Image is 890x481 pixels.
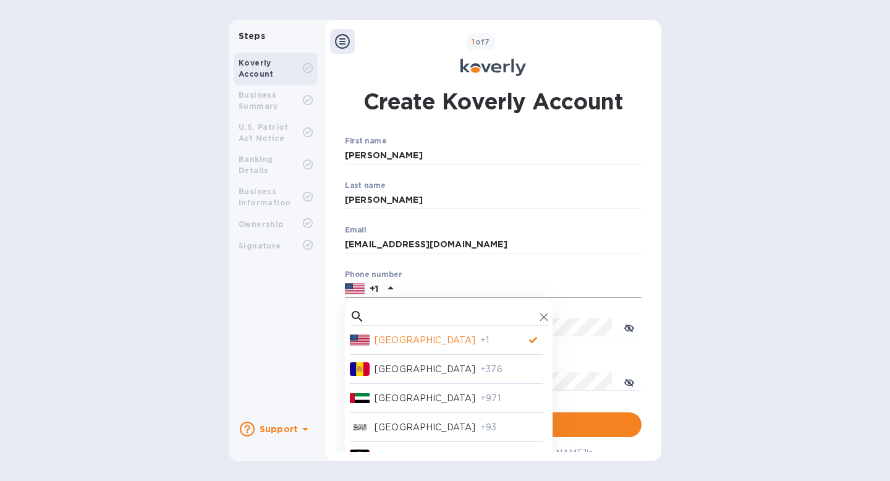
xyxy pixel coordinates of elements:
[239,90,278,111] b: Business Summary
[345,282,365,296] img: US
[480,363,543,376] p: +376
[239,155,273,175] b: Banking Details
[480,450,543,463] p: +1-268
[480,334,524,347] p: +1
[239,219,284,229] b: Ownership
[617,369,642,394] button: toggle password visibility
[472,37,490,46] b: of 7
[345,226,367,234] label: Email
[350,420,370,434] img: AF
[260,424,298,434] b: Support
[345,147,642,165] input: Enter your first name
[350,449,370,463] img: AG
[350,362,370,376] img: AD
[480,421,543,434] p: +93
[375,450,475,463] p: [GEOGRAPHIC_DATA]
[375,363,475,376] p: [GEOGRAPHIC_DATA]
[480,392,543,405] p: +971
[370,283,378,295] p: +1
[350,391,370,405] img: AE
[345,271,402,278] label: Phone number
[239,31,265,41] b: Steps
[363,86,624,117] h1: Create Koverly Account
[345,236,642,254] input: Email
[375,334,475,347] p: [GEOGRAPHIC_DATA]
[375,392,475,405] p: [GEOGRAPHIC_DATA]
[345,182,386,189] label: Last name
[239,122,289,143] b: U.S. Patriot Act Notice
[472,37,475,46] span: 1
[617,315,642,339] button: toggle password visibility
[345,138,386,145] label: First name
[239,187,290,207] b: Business Information
[239,58,274,79] b: Koverly Account
[239,241,281,250] b: Signature
[345,191,642,210] input: Enter your last name
[350,333,370,347] img: US
[375,421,475,434] p: [GEOGRAPHIC_DATA]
